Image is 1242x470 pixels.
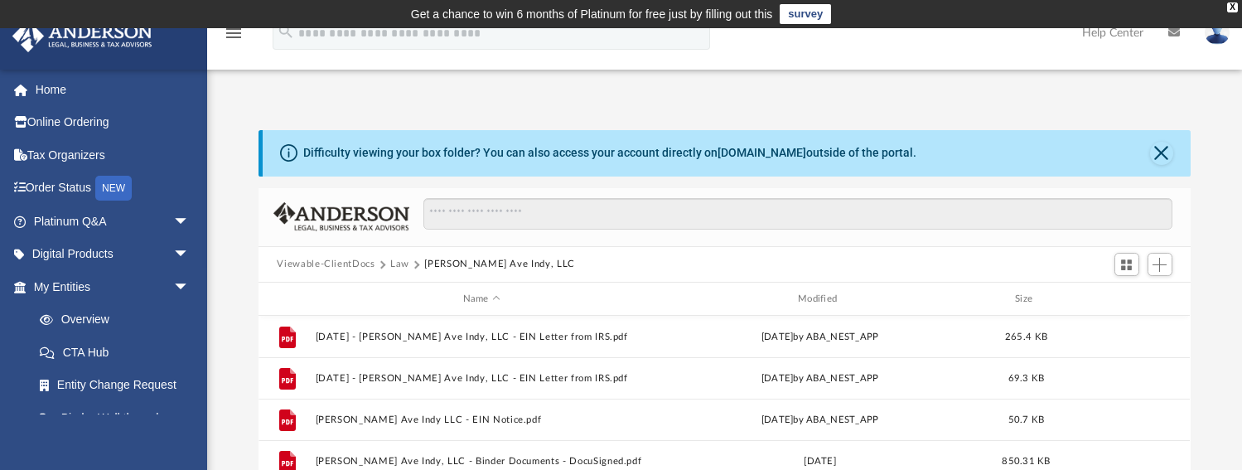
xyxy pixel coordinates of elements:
button: [PERSON_NAME] Ave Indy, LLC [424,257,575,272]
span: arrow_drop_down [173,238,206,272]
div: Name [315,292,647,307]
span: 69.3 KB [1008,374,1045,383]
div: Get a chance to win 6 months of Platinum for free just by filling out this [411,4,773,24]
a: My Entitiesarrow_drop_down [12,270,215,303]
div: Modified [654,292,986,307]
div: id [1067,292,1183,307]
a: Home [12,73,215,106]
input: Search files and folders [423,198,1172,230]
div: Size [993,292,1060,307]
div: [DATE] by ABA_NEST_APP [655,330,986,345]
a: Tax Organizers [12,138,215,172]
button: [DATE] - [PERSON_NAME] Ave Indy, LLC - EIN Letter from IRS.pdf [316,332,647,342]
a: Online Ordering [12,106,215,139]
button: Viewable-ClientDocs [277,257,375,272]
a: menu [224,31,244,43]
a: [DOMAIN_NAME] [718,146,806,159]
a: Entity Change Request [23,369,215,402]
div: [DATE] by ABA_NEST_APP [655,371,986,386]
button: Close [1150,142,1173,165]
div: Difficulty viewing your box folder? You can also access your account directly on outside of the p... [303,144,916,162]
a: Overview [23,303,215,337]
i: menu [224,23,244,43]
span: 265.4 KB [1005,332,1047,342]
button: [PERSON_NAME] Ave Indy LLC - EIN Notice.pdf [316,414,647,425]
button: Switch to Grid View [1114,253,1139,276]
div: NEW [95,176,132,201]
img: Anderson Advisors Platinum Portal [7,20,157,52]
a: Digital Productsarrow_drop_down [12,238,215,271]
i: search [277,22,295,41]
button: Add [1148,253,1172,276]
div: close [1227,2,1238,12]
button: [PERSON_NAME] Ave Indy, LLC - Binder Documents - DocuSigned.pdf [316,456,647,467]
div: id [266,292,307,307]
span: 50.7 KB [1008,415,1045,424]
a: Platinum Q&Aarrow_drop_down [12,205,215,238]
span: 850.31 KB [1003,457,1051,466]
button: [DATE] - [PERSON_NAME] Ave Indy, LLC - EIN Letter from IRS.pdf [316,373,647,384]
a: Binder Walkthrough [23,401,215,434]
span: arrow_drop_down [173,205,206,239]
a: Order StatusNEW [12,172,215,206]
div: [DATE] [655,454,986,469]
img: User Pic [1205,21,1230,45]
a: survey [780,4,831,24]
div: [DATE] by ABA_NEST_APP [655,413,986,428]
span: arrow_drop_down [173,270,206,304]
button: Law [390,257,409,272]
a: CTA Hub [23,336,215,369]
